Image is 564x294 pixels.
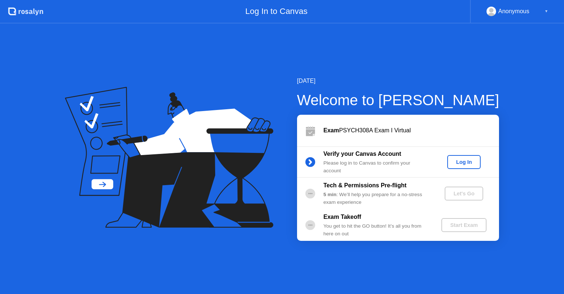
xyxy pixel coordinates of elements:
div: Anonymous [498,7,529,16]
div: [DATE] [297,77,499,85]
div: : We’ll help you prepare for a no-stress exam experience [323,191,429,206]
b: Verify your Canvas Account [323,151,401,157]
b: Tech & Permissions Pre-flight [323,182,406,188]
div: PSYCH308A Exam I Virtual [323,126,499,135]
b: Exam Takeoff [323,214,361,220]
button: Let's Go [445,187,483,201]
div: Let's Go [448,191,480,196]
div: Log In [450,159,478,165]
div: Start Exam [444,222,484,228]
div: Welcome to [PERSON_NAME] [297,89,499,111]
div: Please log in to Canvas to confirm your account [323,159,429,174]
div: ▼ [545,7,548,16]
b: Exam [323,127,339,133]
b: 5 min [323,192,337,197]
button: Start Exam [441,218,487,232]
div: You get to hit the GO button! It’s all you from here on out [323,223,429,238]
button: Log In [447,155,481,169]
